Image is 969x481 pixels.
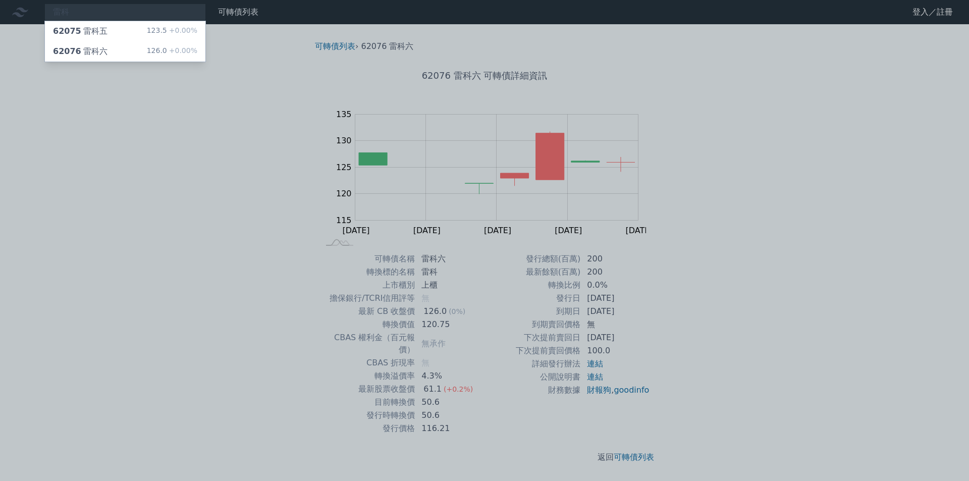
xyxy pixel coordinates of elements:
span: 62075 [53,26,81,36]
a: 62076雷科六 126.0+0.00% [45,41,205,62]
span: 62076 [53,46,81,56]
span: +0.00% [167,46,197,55]
div: 123.5 [147,25,197,37]
div: 雷科五 [53,25,107,37]
div: 雷科六 [53,45,107,58]
div: 126.0 [147,45,197,58]
a: 62075雷科五 123.5+0.00% [45,21,205,41]
span: +0.00% [167,26,197,34]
